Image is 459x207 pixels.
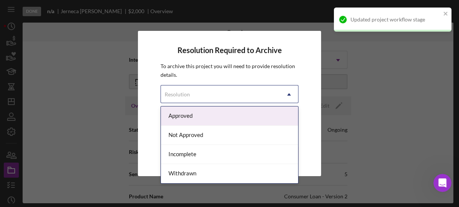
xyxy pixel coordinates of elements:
button: close [443,11,448,18]
p: To archive this project you will need to provide resolution details. [161,62,298,79]
div: Approved [161,107,298,126]
div: Not Approved [161,126,298,145]
div: Updated project workflow stage [350,17,441,23]
h4: Resolution Required to Archive [161,46,298,55]
div: Incomplete [161,145,298,164]
div: Withdrawn [161,164,298,183]
iframe: Intercom live chat [433,174,451,192]
div: Resolution [165,91,190,97]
